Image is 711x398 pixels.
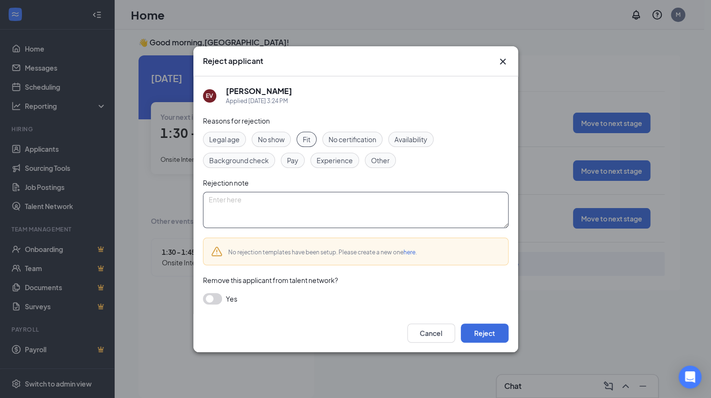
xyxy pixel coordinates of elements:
[394,134,427,145] span: Availability
[203,116,270,125] span: Reasons for rejection
[461,324,509,343] button: Reject
[317,155,353,166] span: Experience
[203,178,249,187] span: Rejection note
[203,276,338,284] span: Remove this applicant from talent network?
[228,249,417,256] span: No rejection templates have been setup. Please create a new one .
[206,92,213,100] div: EV
[287,155,298,166] span: Pay
[203,56,263,66] h3: Reject applicant
[209,155,269,166] span: Background check
[329,134,376,145] span: No certification
[303,134,310,145] span: Fit
[226,293,237,304] span: Yes
[226,86,292,96] h5: [PERSON_NAME]
[403,249,415,256] a: here
[407,324,455,343] button: Cancel
[497,56,509,67] button: Close
[226,96,292,106] div: Applied [DATE] 3:24 PM
[211,246,223,257] svg: Warning
[209,134,240,145] span: Legal age
[258,134,285,145] span: No show
[371,155,390,166] span: Other
[679,366,701,388] div: Open Intercom Messenger
[497,56,509,67] svg: Cross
